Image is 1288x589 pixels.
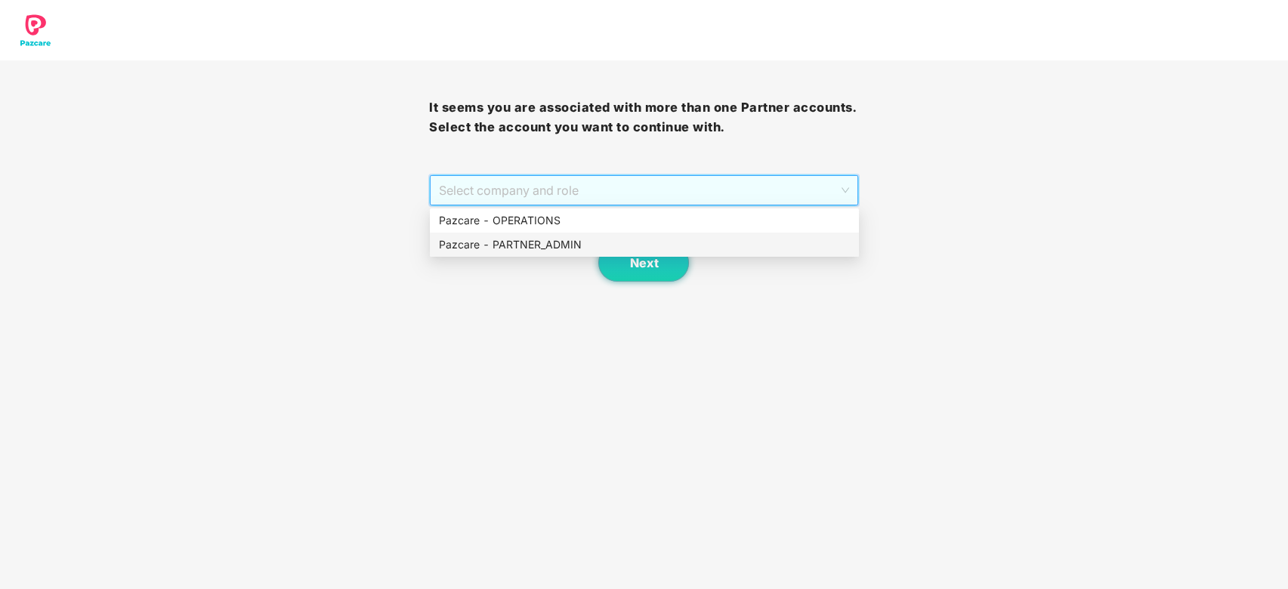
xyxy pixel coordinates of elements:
div: Pazcare - OPERATIONS [439,212,850,229]
span: Next [629,256,658,270]
button: Next [598,244,689,282]
h3: It seems you are associated with more than one Partner accounts. Select the account you want to c... [429,98,858,137]
span: Select company and role [439,176,848,205]
div: Pazcare - PARTNER_ADMIN [439,236,850,253]
div: Pazcare - OPERATIONS [430,208,859,233]
div: Pazcare - PARTNER_ADMIN [430,233,859,257]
